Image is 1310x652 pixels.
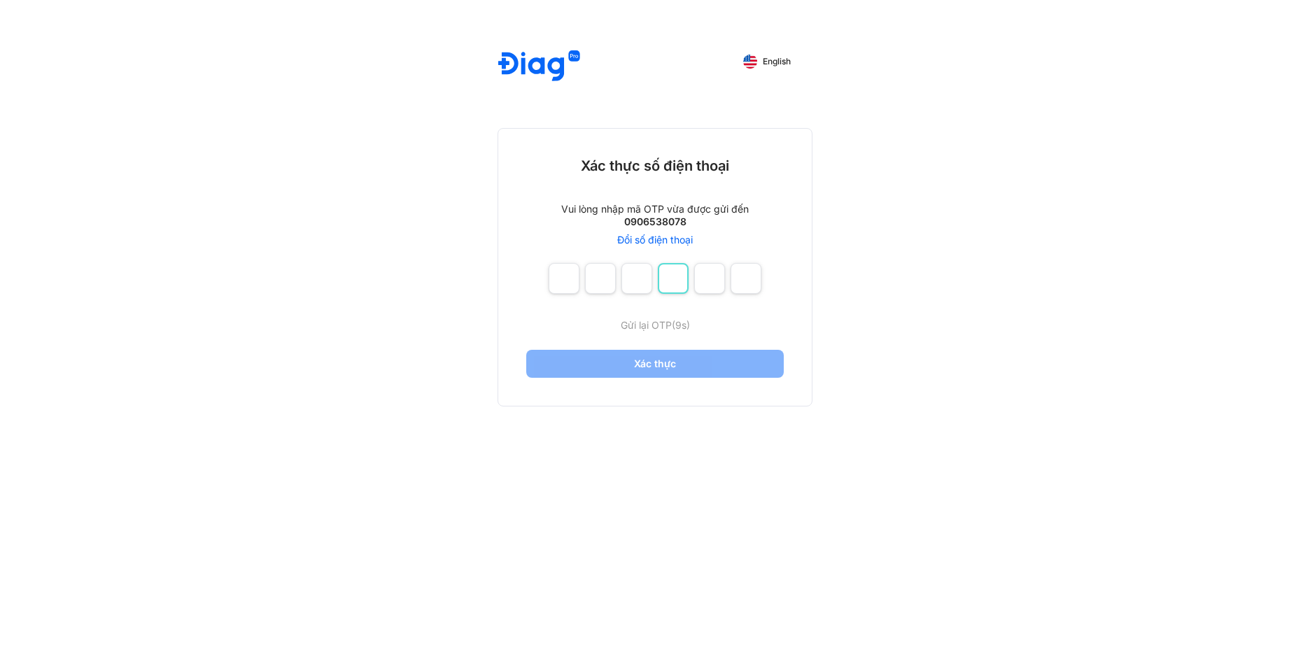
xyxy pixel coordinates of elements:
div: Vui lòng nhập mã OTP vừa được gửi đến [561,203,749,215]
a: Đổi số điện thoại [617,234,693,246]
button: English [733,50,801,73]
div: 0906538078 [624,215,686,228]
img: English [743,55,757,69]
button: Xác thực [526,350,784,378]
div: Xác thực số điện thoại [581,157,729,175]
span: English [763,57,791,66]
img: logo [498,50,580,83]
